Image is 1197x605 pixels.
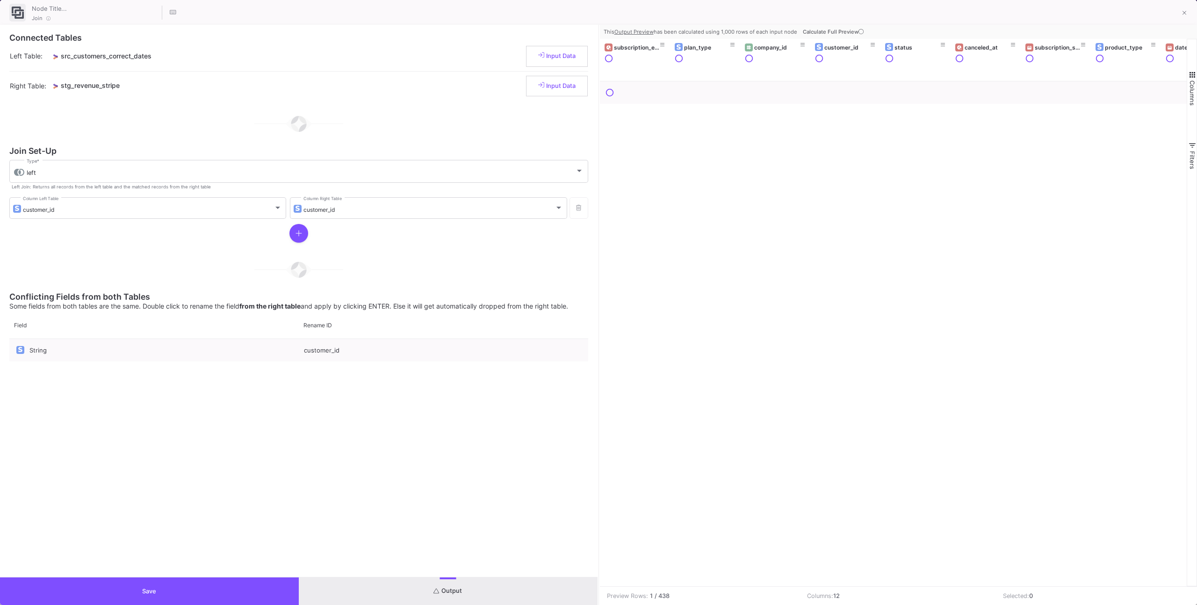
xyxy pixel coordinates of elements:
div: Connected Tables [9,34,588,42]
span: Field [14,322,27,329]
td: Right Table: [9,71,51,101]
span: Columns [1189,80,1196,106]
div: String [29,339,293,362]
b: 12 [833,592,840,599]
span: Save [142,588,156,595]
b: 0 [1029,592,1033,599]
span: Rename ID [303,322,332,329]
span: Output [433,587,462,594]
div: Join Set-Up [9,147,588,155]
u: Output Preview [614,29,654,35]
div: This has been calculated using 1,000 rows of each input node [604,28,799,36]
div: Preview Rows: [607,591,648,600]
div: company_id [754,44,800,51]
td: Selected: [996,587,1191,605]
img: join-ui.svg [12,7,24,19]
p: Some fields from both tables are the same. Double click to rename the field and apply by clicking... [9,302,588,310]
button: Hotkeys List [164,3,182,22]
div: status [894,44,941,51]
input: Node Title... [29,2,160,14]
p: Left Join: Returns all records from the left table and the matched records from the right table [12,184,211,190]
span: Input Data [538,82,576,89]
button: Calculate Full Preview [801,25,867,39]
td: Left Table: [9,42,51,71]
b: from the right table [239,302,301,310]
div: customer_id [299,339,588,361]
img: left-join-icon.svg [14,169,24,176]
div: canceled_at [965,44,1011,51]
button: Input Data [526,46,588,67]
button: Input Data [526,76,588,97]
span: left [27,169,36,176]
span: Input Data [538,52,576,59]
span: Calculate Full Preview [803,29,865,35]
td: Columns: [800,587,995,605]
span: customer_id [23,206,54,213]
span: src_customers_correct_dates [61,52,151,60]
b: 1 [650,591,653,600]
span: customer_id [303,206,335,213]
span: stg_revenue_stripe [61,81,120,89]
div: customer_id [824,44,871,51]
span: Filters [1189,151,1196,169]
div: plan_type [684,44,730,51]
span: Join [32,14,43,22]
div: product_type [1105,44,1151,51]
div: subscription_ends [614,44,660,51]
div: Conflicting Fields from both Tables [9,293,588,301]
div: subscription_start [1035,44,1081,51]
b: / 438 [655,591,670,600]
button: Output [299,577,598,605]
